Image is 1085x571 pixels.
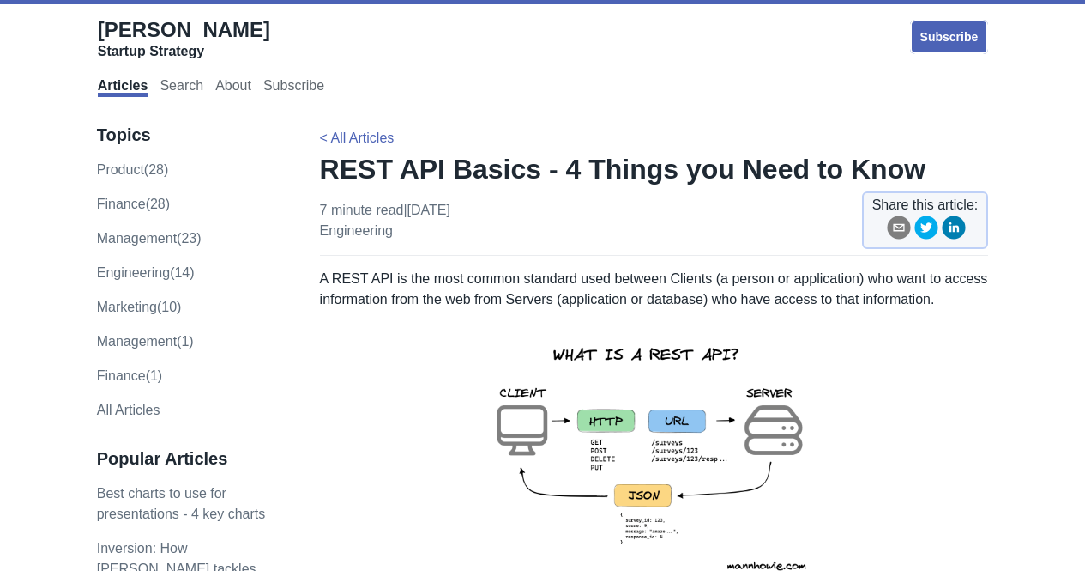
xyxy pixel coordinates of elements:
[98,18,270,41] span: [PERSON_NAME]
[97,334,194,349] a: Management(1)
[97,125,284,146] h3: Topics
[97,162,169,177] a: product(28)
[98,43,270,60] div: Startup Strategy
[97,197,170,211] a: finance(28)
[263,78,324,97] a: Subscribe
[320,131,395,145] a: < All Articles
[97,403,160,417] a: All Articles
[215,78,251,97] a: About
[320,223,393,238] a: engineering
[97,300,182,314] a: marketing(10)
[320,200,450,241] p: 7 minute read | [DATE]
[887,216,911,246] button: email
[942,216,966,246] button: linkedin
[160,78,203,97] a: Search
[914,216,938,246] button: twitter
[98,17,270,60] a: [PERSON_NAME]Startup Strategy
[97,486,266,521] a: Best charts to use for presentations - 4 key charts
[97,368,162,383] a: Finance(1)
[872,195,979,216] span: Share this article:
[320,152,989,186] h1: REST API Basics - 4 Things you Need to Know
[97,231,202,246] a: management(23)
[97,448,284,470] h3: Popular Articles
[320,269,989,310] p: A REST API is the most common standard used between Clients (a person or application) who want to...
[97,265,195,280] a: engineering(14)
[910,20,989,54] a: Subscribe
[98,78,148,97] a: Articles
